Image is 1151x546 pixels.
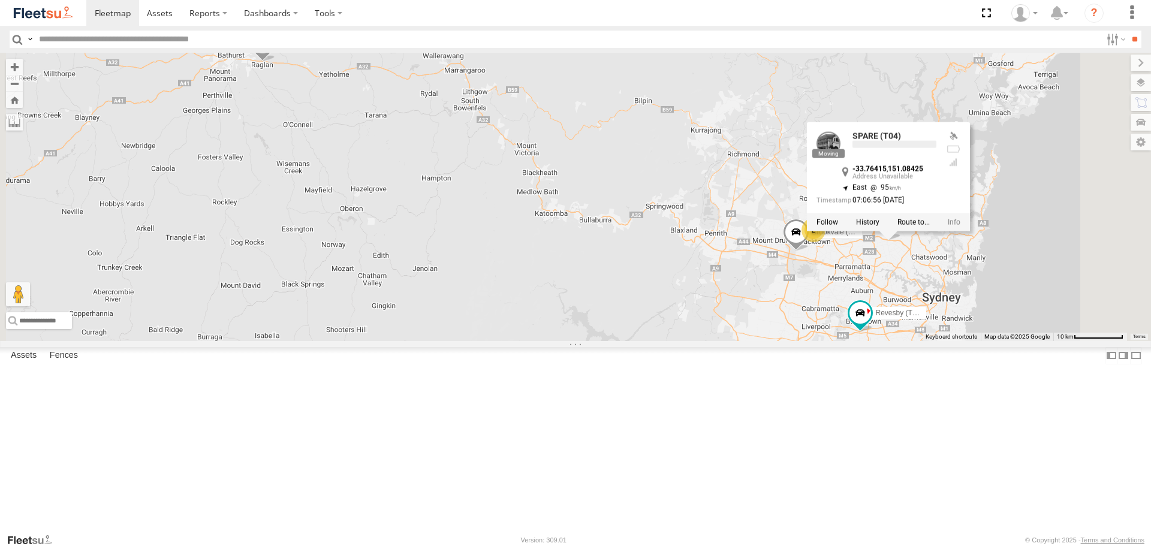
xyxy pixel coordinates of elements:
[816,218,838,227] label: Realtime tracking of Asset
[1053,333,1127,341] button: Map scale: 10 km per 79 pixels
[1057,333,1074,340] span: 10 km
[946,132,960,141] div: Valid GPS Fix
[1007,4,1042,22] div: Matt Mayall
[946,145,960,155] div: No battery health information received from this device.
[816,132,840,156] a: View Asset Details
[6,59,23,75] button: Zoom in
[926,333,977,341] button: Keyboard shortcuts
[816,197,936,206] div: Date/time of location update
[6,114,23,131] label: Measure
[897,218,930,227] label: Route To Location
[1133,334,1146,339] a: Terms (opens in new tab)
[856,218,879,227] label: View Asset History
[852,165,887,173] strong: -33.76415
[1102,31,1128,48] label: Search Filter Options
[521,536,567,544] div: Version: 309.01
[1105,347,1117,364] label: Dock Summary Table to the Left
[888,165,923,173] strong: 151.08425
[852,165,936,180] div: ,
[1084,4,1104,23] i: ?
[1025,536,1144,544] div: © Copyright 2025 -
[5,348,43,364] label: Assets
[7,534,62,546] a: Visit our Website
[802,218,825,242] div: 2
[1081,536,1144,544] a: Terms and Conditions
[6,92,23,108] button: Zoom Home
[6,75,23,92] button: Zoom out
[852,183,867,192] span: East
[946,158,960,167] div: Last Event GSM Signal Strength
[25,31,35,48] label: Search Query
[1117,347,1129,364] label: Dock Summary Table to the Right
[948,218,960,227] a: View Asset Details
[6,282,30,306] button: Drag Pegman onto the map to open Street View
[44,348,84,364] label: Fences
[876,309,989,317] span: Revesby (T07 - [PERSON_NAME])
[12,5,74,21] img: fleetsu-logo-horizontal.svg
[867,183,901,192] span: 95
[984,333,1050,340] span: Map data ©2025 Google
[852,131,901,141] a: SPARE (T04)
[1131,134,1151,150] label: Map Settings
[1130,347,1142,364] label: Hide Summary Table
